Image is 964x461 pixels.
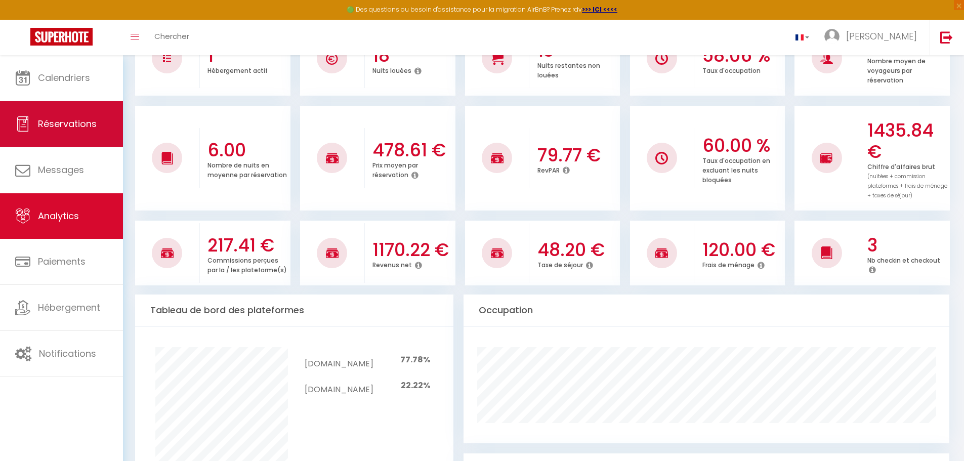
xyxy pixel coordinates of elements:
[305,372,373,398] td: [DOMAIN_NAME]
[867,160,947,200] p: Chiffre d'affaires brut
[702,239,783,261] h3: 120.00 €
[537,239,618,261] h3: 48.20 €
[702,135,783,156] h3: 60.00 %
[817,20,930,55] a: ... [PERSON_NAME]
[207,159,287,179] p: Nombre de nuits en moyenne par réservation
[401,380,430,391] span: 22.22%
[372,259,412,269] p: Revenus net
[820,152,833,164] img: NO IMAGE
[867,173,947,199] span: (nuitées + commission plateformes + frais de ménage + taxes de séjour)
[38,71,90,84] span: Calendriers
[163,54,171,62] img: NO IMAGE
[702,45,783,66] h3: 58.06 %
[537,145,618,166] h3: 79.77 €
[135,295,453,326] div: Tableau de bord des plateformes
[824,29,840,44] img: ...
[38,117,97,130] span: Réservations
[537,164,560,175] p: RevPAR
[372,239,453,261] h3: 1170.22 €
[38,255,86,268] span: Paiements
[400,354,430,365] span: 77.78%
[537,59,600,79] p: Nuits restantes non louées
[867,120,948,162] h3: 1435.84 €
[207,64,268,75] p: Hébergement actif
[867,235,948,256] h3: 3
[207,235,288,256] h3: 217.41 €
[39,347,96,360] span: Notifications
[372,45,453,66] h3: 18
[867,55,926,85] p: Nombre moyen de voyageurs par réservation
[372,64,411,75] p: Nuits louées
[702,259,755,269] p: Frais de ménage
[464,295,949,326] div: Occupation
[147,20,197,55] a: Chercher
[702,154,770,184] p: Taux d'occupation en excluant les nuits bloquées
[154,31,189,41] span: Chercher
[846,30,917,43] span: [PERSON_NAME]
[372,159,418,179] p: Prix moyen par réservation
[537,259,583,269] p: Taxe de séjour
[582,5,617,14] a: >>> ICI <<<<
[305,347,373,373] td: [DOMAIN_NAME]
[655,152,668,164] img: NO IMAGE
[30,28,93,46] img: Super Booking
[38,163,84,176] span: Messages
[702,64,761,75] p: Taux d'occupation
[940,31,953,44] img: logout
[38,209,79,222] span: Analytics
[207,45,288,66] h3: 1
[207,140,288,161] h3: 6.00
[207,254,287,274] p: Commissions perçues par la / les plateforme(s)
[372,140,453,161] h3: 478.61 €
[867,254,940,265] p: Nb checkin et checkout
[38,301,100,314] span: Hébergement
